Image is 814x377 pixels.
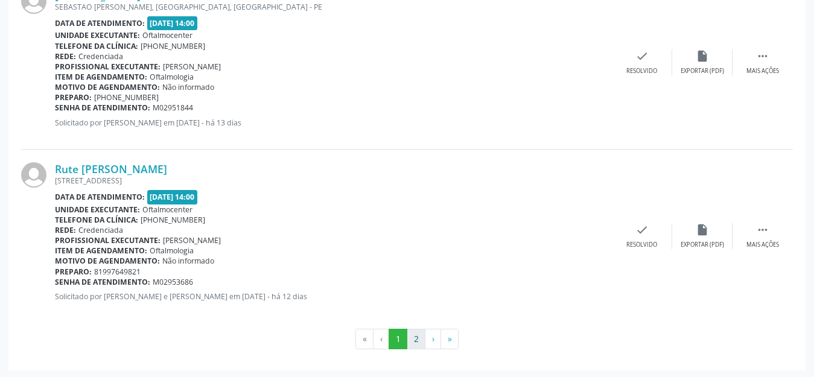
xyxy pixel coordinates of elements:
span: M02951844 [153,103,193,113]
div: Exportar (PDF) [681,241,724,249]
span: Oftalmocenter [142,204,192,215]
p: Solicitado por [PERSON_NAME] e [PERSON_NAME] em [DATE] - há 12 dias [55,291,612,302]
i:  [756,223,769,236]
b: Preparo: [55,92,92,103]
b: Senha de atendimento: [55,103,150,113]
span: 81997649821 [94,267,141,277]
p: Solicitado por [PERSON_NAME] em [DATE] - há 13 dias [55,118,612,128]
b: Profissional executante: [55,235,161,246]
span: M02953686 [153,277,193,287]
div: Resolvido [626,241,657,249]
i: check [635,49,649,63]
i: check [635,223,649,236]
span: [PHONE_NUMBER] [94,92,159,103]
button: Go to page 1 [389,329,407,349]
b: Unidade executante: [55,204,140,215]
b: Item de agendamento: [55,72,147,82]
b: Data de atendimento: [55,192,145,202]
div: [STREET_ADDRESS] [55,176,612,186]
b: Data de atendimento: [55,18,145,28]
span: Oftalmologia [150,72,194,82]
b: Item de agendamento: [55,246,147,256]
b: Preparo: [55,267,92,277]
i:  [756,49,769,63]
img: img [21,162,46,188]
span: [PERSON_NAME] [163,62,221,72]
b: Rede: [55,225,76,235]
span: Credenciada [78,51,123,62]
b: Unidade executante: [55,30,140,40]
span: Oftalmocenter [142,30,192,40]
span: Não informado [162,82,214,92]
b: Telefone da clínica: [55,41,138,51]
span: Credenciada [78,225,123,235]
span: Não informado [162,256,214,266]
a: Rute [PERSON_NAME] [55,162,167,176]
button: Go to last page [440,329,459,349]
span: [DATE] 14:00 [147,190,198,204]
span: Oftalmologia [150,246,194,256]
span: [PHONE_NUMBER] [141,215,205,225]
b: Rede: [55,51,76,62]
span: [DATE] 14:00 [147,16,198,30]
div: Resolvido [626,67,657,75]
b: Telefone da clínica: [55,215,138,225]
button: Go to next page [425,329,441,349]
b: Motivo de agendamento: [55,256,160,266]
span: [PERSON_NAME] [163,235,221,246]
div: Mais ações [746,241,779,249]
b: Motivo de agendamento: [55,82,160,92]
div: Exportar (PDF) [681,67,724,75]
span: [PHONE_NUMBER] [141,41,205,51]
b: Senha de atendimento: [55,277,150,287]
div: SEBASTAO [PERSON_NAME], [GEOGRAPHIC_DATA], [GEOGRAPHIC_DATA] - PE [55,2,612,12]
button: Go to page 2 [407,329,425,349]
div: Mais ações [746,67,779,75]
i: insert_drive_file [696,223,709,236]
b: Profissional executante: [55,62,161,72]
ul: Pagination [21,329,793,349]
i: insert_drive_file [696,49,709,63]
